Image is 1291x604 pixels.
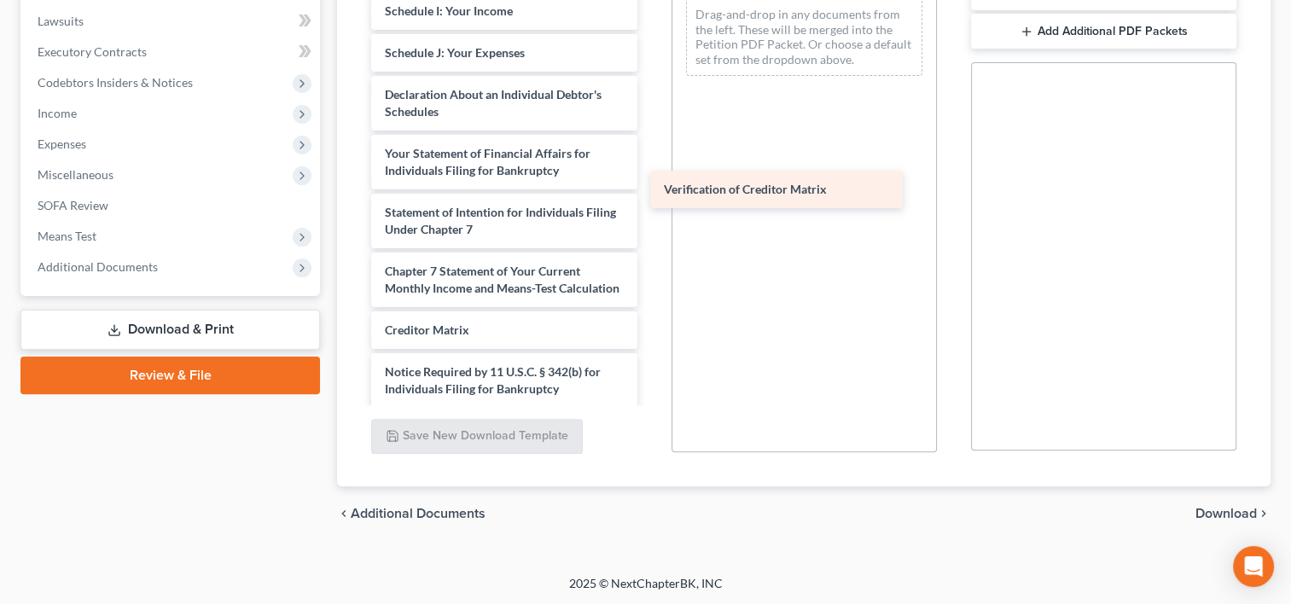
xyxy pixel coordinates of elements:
span: Statement of Intention for Individuals Filing Under Chapter 7 [385,205,616,236]
button: Save New Download Template [371,419,583,455]
span: Your Statement of Financial Affairs for Individuals Filing for Bankruptcy [385,146,590,177]
a: Download & Print [20,310,320,350]
span: SOFA Review [38,198,108,212]
button: Download chevron_right [1195,507,1271,520]
span: Expenses [38,136,86,151]
span: Declaration About an Individual Debtor's Schedules [385,87,602,119]
span: Notice Required by 11 U.S.C. § 342(b) for Individuals Filing for Bankruptcy [385,364,601,396]
span: Creditor Matrix [385,322,469,337]
span: Executory Contracts [38,44,147,59]
button: Add Additional PDF Packets [971,14,1236,49]
span: Additional Documents [38,259,158,274]
a: chevron_left Additional Documents [337,507,486,520]
span: Additional Documents [351,507,486,520]
a: Executory Contracts [24,37,320,67]
span: Schedule J: Your Expenses [385,45,525,60]
span: Chapter 7 Statement of Your Current Monthly Income and Means-Test Calculation [385,264,619,295]
i: chevron_right [1257,507,1271,520]
span: Means Test [38,229,96,243]
div: Open Intercom Messenger [1233,546,1274,587]
a: SOFA Review [24,190,320,221]
span: Income [38,106,77,120]
i: chevron_left [337,507,351,520]
span: Download [1195,507,1257,520]
a: Lawsuits [24,6,320,37]
span: Miscellaneous [38,167,113,182]
span: Lawsuits [38,14,84,28]
span: Verification of Creditor Matrix [664,182,827,196]
a: Review & File [20,357,320,394]
span: Codebtors Insiders & Notices [38,75,193,90]
span: Schedule I: Your Income [385,3,513,18]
